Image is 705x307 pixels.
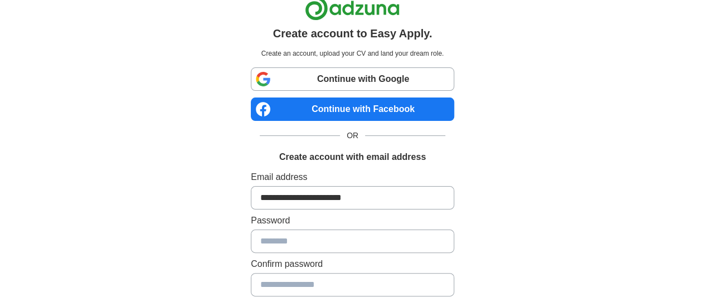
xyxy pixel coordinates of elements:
label: Password [251,214,454,227]
label: Confirm password [251,257,454,271]
h1: Create account to Easy Apply. [273,25,432,42]
h1: Create account with email address [279,150,426,164]
a: Continue with Google [251,67,454,91]
p: Create an account, upload your CV and land your dream role. [253,48,452,59]
span: OR [340,130,365,142]
label: Email address [251,170,454,184]
a: Continue with Facebook [251,98,454,121]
